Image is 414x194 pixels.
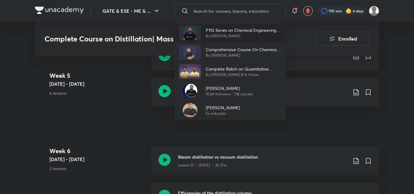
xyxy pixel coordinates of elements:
p: By [PERSON_NAME] [206,33,281,39]
p: Ex-educator [206,111,240,116]
a: AvatarPYQ Series on Chemical Engineering MathematicsBy [PERSON_NAME] [174,23,286,42]
p: By [PERSON_NAME] [206,53,281,58]
img: Avatar [179,25,201,40]
a: Avatar[PERSON_NAME]10.6K followers • 738 courses [174,81,286,100]
p: Comprehensive Course On Chemical Reaction Engineering For GATE 2026 [206,46,281,53]
p: 10.6K followers • 738 courses [206,91,253,97]
p: PYQ Series on Chemical Engineering Mathematics [206,27,281,33]
p: By [PERSON_NAME] R & 1 more [206,72,281,77]
a: Avatar[PERSON_NAME]Ex-educator [174,100,286,120]
a: AvatarComplete Batch on Quantitative Aptitude & Reasoning (For Bank Exams/Placements/other Compet... [174,62,286,81]
p: [PERSON_NAME] [206,104,240,111]
img: Avatar [179,45,201,59]
img: Avatar [183,103,197,117]
p: Complete Batch on Quantitative Aptitude & Reasoning (For Bank Exams/Placements/other Competitive ... [206,66,281,72]
img: Avatar [179,64,201,79]
a: AvatarComprehensive Course On Chemical Reaction Engineering For GATE 2026By [PERSON_NAME] [174,42,286,62]
p: [PERSON_NAME] [206,85,253,91]
img: Avatar [183,84,197,98]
